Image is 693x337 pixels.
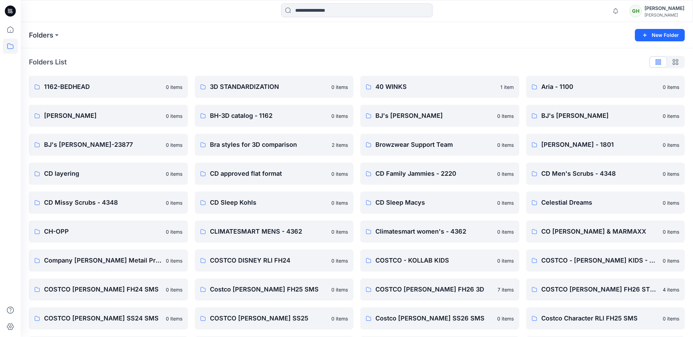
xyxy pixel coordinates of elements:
[526,192,685,214] a: Celestial Dreams0 items
[331,170,348,177] p: 0 items
[375,82,496,92] p: 40 WINKS
[663,257,679,264] p: 0 items
[663,83,679,91] p: 0 items
[44,82,162,92] p: 1162-BEDHEAD
[526,105,685,127] a: BJ's [PERSON_NAME]0 items
[166,315,182,322] p: 0 items
[44,111,162,121] p: [PERSON_NAME]
[629,5,642,17] div: GH
[541,111,659,121] p: BJ's [PERSON_NAME]
[44,198,162,207] p: CD Missy Scrubs - 4348
[29,192,188,214] a: CD Missy Scrubs - 43480 items
[526,278,685,300] a: COSTCO [PERSON_NAME] FH26 STYLE 12-55434 items
[497,199,514,206] p: 0 items
[166,170,182,177] p: 0 items
[375,140,493,150] p: Browzwear Support Team
[195,249,354,272] a: COSTCO DISNEY RLI FH240 items
[166,112,182,120] p: 0 items
[210,198,328,207] p: CD Sleep Kohls
[541,256,659,265] p: COSTCO - [PERSON_NAME] KIDS - DESIGN USE
[210,111,328,121] p: BH-3D catalog - 1162
[210,169,328,178] p: CD approved flat format
[360,192,519,214] a: CD Sleep Macys0 items
[332,141,348,149] p: 2 items
[29,76,188,98] a: 1162-BEDHEAD0 items
[375,285,493,294] p: COSTCO [PERSON_NAME] FH26 3D
[375,256,493,265] p: COSTCO - KOLLAB KIDS
[195,105,354,127] a: BH-3D catalog - 11620 items
[375,227,493,236] p: Climatesmart women's - 4362
[195,221,354,243] a: CLIMATESMART MENS - 43620 items
[29,163,188,185] a: CD layering0 items
[29,105,188,127] a: [PERSON_NAME]0 items
[663,315,679,322] p: 0 items
[526,76,685,98] a: Aria - 11000 items
[166,141,182,149] p: 0 items
[360,163,519,185] a: CD Family Jammies - 22200 items
[541,314,659,323] p: Costco Character RLI FH25 SMS
[497,228,514,235] p: 0 items
[331,315,348,322] p: 0 items
[360,278,519,300] a: COSTCO [PERSON_NAME] FH26 3D7 items
[497,112,514,120] p: 0 items
[331,257,348,264] p: 0 items
[44,314,162,323] p: COSTCO [PERSON_NAME] SS24 SMS
[526,249,685,272] a: COSTCO - [PERSON_NAME] KIDS - DESIGN USE0 items
[210,82,328,92] p: 3D STANDARDIZATION
[166,199,182,206] p: 0 items
[29,221,188,243] a: CH-OPP0 items
[44,140,162,150] p: BJ's [PERSON_NAME]-23877
[331,228,348,235] p: 0 items
[644,4,684,12] div: [PERSON_NAME]
[44,169,162,178] p: CD layering
[526,134,685,156] a: [PERSON_NAME] - 18010 items
[541,227,659,236] p: CO [PERSON_NAME] & MARMAXX
[360,105,519,127] a: BJ's [PERSON_NAME]0 items
[360,249,519,272] a: COSTCO - KOLLAB KIDS0 items
[360,76,519,98] a: 40 WINKS1 item
[44,256,162,265] p: Company [PERSON_NAME] Metail Project
[497,257,514,264] p: 0 items
[29,57,67,67] p: Folders List
[663,228,679,235] p: 0 items
[360,221,519,243] a: Climatesmart women's - 43620 items
[497,141,514,149] p: 0 items
[29,278,188,300] a: COSTCO [PERSON_NAME] FH24 SMS0 items
[375,198,493,207] p: CD Sleep Macys
[166,83,182,91] p: 0 items
[166,286,182,293] p: 0 items
[210,227,328,236] p: CLIMATESMART MENS - 4362
[29,249,188,272] a: Company [PERSON_NAME] Metail Project0 items
[210,285,328,294] p: Costco [PERSON_NAME] FH25 SMS
[635,29,685,41] button: New Folder
[541,198,659,207] p: Celestial Dreams
[360,134,519,156] a: Browzwear Support Team0 items
[331,286,348,293] p: 0 items
[331,112,348,120] p: 0 items
[375,111,493,121] p: BJ's [PERSON_NAME]
[360,307,519,329] a: Costco [PERSON_NAME] SS26 SMS0 items
[195,134,354,156] a: Bra styles for 3D comparison2 items
[663,199,679,206] p: 0 items
[29,307,188,329] a: COSTCO [PERSON_NAME] SS24 SMS0 items
[195,76,354,98] a: 3D STANDARDIZATION0 items
[644,12,684,18] div: [PERSON_NAME]
[497,170,514,177] p: 0 items
[541,169,659,178] p: CD Men's Scrubs - 4348
[195,278,354,300] a: Costco [PERSON_NAME] FH25 SMS0 items
[29,30,53,40] a: Folders
[44,285,162,294] p: COSTCO [PERSON_NAME] FH24 SMS
[210,314,328,323] p: COSTCO [PERSON_NAME] SS25
[541,82,659,92] p: Aria - 1100
[166,228,182,235] p: 0 items
[500,83,514,91] p: 1 item
[331,199,348,206] p: 0 items
[541,285,659,294] p: COSTCO [PERSON_NAME] FH26 STYLE 12-5543
[663,170,679,177] p: 0 items
[663,141,679,149] p: 0 items
[195,163,354,185] a: CD approved flat format0 items
[29,134,188,156] a: BJ's [PERSON_NAME]-238770 items
[526,221,685,243] a: CO [PERSON_NAME] & MARMAXX0 items
[375,169,493,178] p: CD Family Jammies - 2220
